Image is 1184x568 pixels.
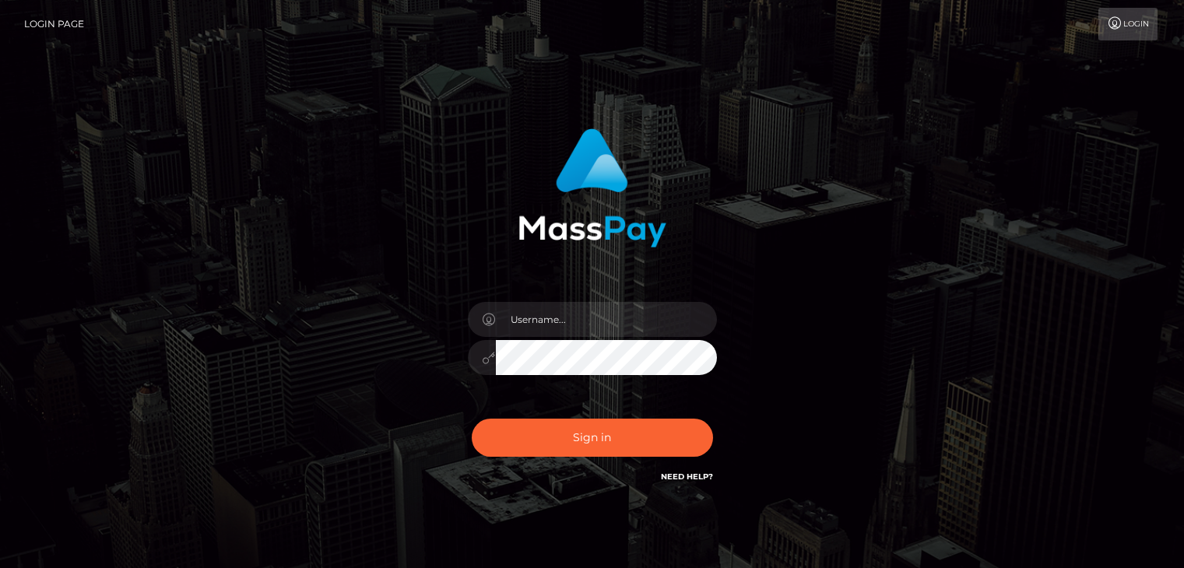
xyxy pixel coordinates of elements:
button: Sign in [472,419,713,457]
img: MassPay Login [518,128,666,247]
a: Login [1098,8,1158,40]
input: Username... [496,302,717,337]
a: Need Help? [661,472,713,482]
a: Login Page [24,8,84,40]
